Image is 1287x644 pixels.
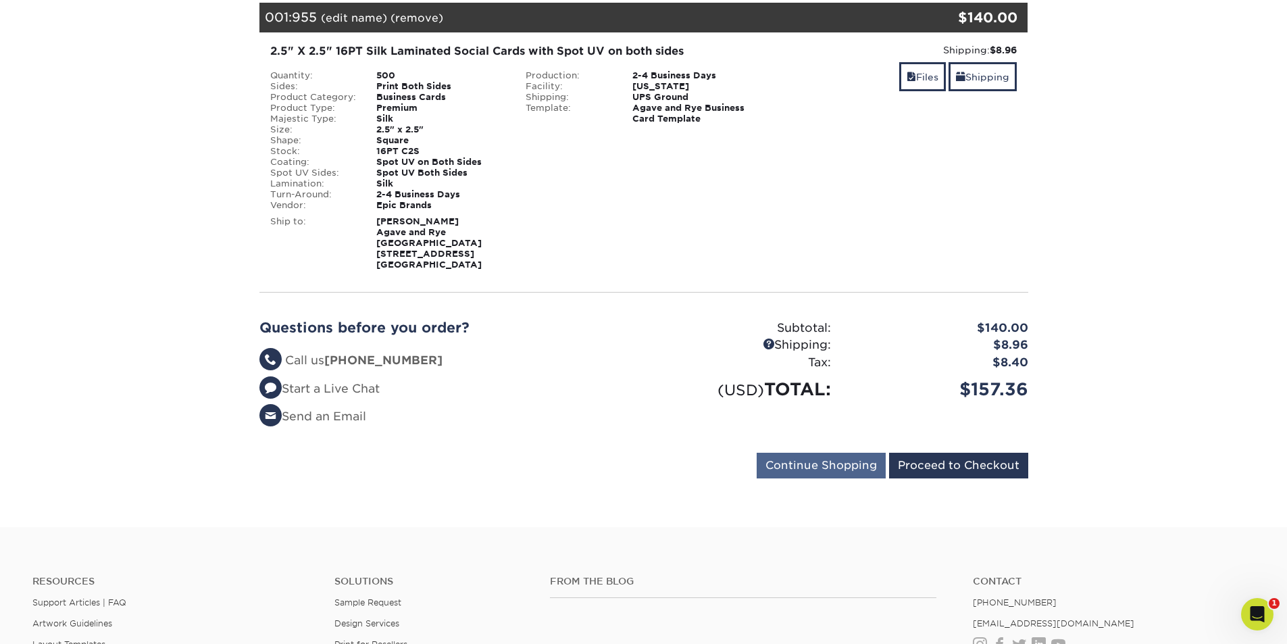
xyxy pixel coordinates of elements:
a: Start a Live Chat [259,382,380,395]
div: 500 [366,70,515,81]
a: Files [899,62,946,91]
div: 16PT C2S [366,146,515,157]
small: (USD) [717,381,764,399]
strong: [PERSON_NAME] Agave and Rye [GEOGRAPHIC_DATA] [STREET_ADDRESS] [GEOGRAPHIC_DATA] [376,216,482,270]
div: $140.00 [841,320,1038,337]
div: Spot UV on Both Sides [366,157,515,168]
div: 2-4 Business Days [366,189,515,200]
div: Spot UV Sides: [260,168,367,178]
div: Silk [366,114,515,124]
a: Send an Email [259,410,366,423]
a: Sample Request [334,597,401,608]
div: [US_STATE] [622,81,772,92]
input: Proceed to Checkout [889,453,1028,478]
strong: [PHONE_NUMBER] [324,353,443,367]
div: Quantity: [260,70,367,81]
div: Shipping: [782,43,1017,57]
div: Size: [260,124,367,135]
div: Shipping: [644,337,841,354]
div: Shipping: [515,92,622,103]
div: 2.5" X 2.5" 16PT Silk Laminated Social Cards with Spot UV on both sides [270,43,761,59]
div: Shape: [260,135,367,146]
div: $8.40 [841,354,1038,372]
div: Ship to: [260,216,367,270]
div: Silk [366,178,515,189]
div: Square [366,135,515,146]
a: [EMAIL_ADDRESS][DOMAIN_NAME] [973,618,1134,628]
div: TOTAL: [644,376,841,402]
div: 2-4 Business Days [622,70,772,81]
a: (edit name) [321,11,387,24]
a: Contact [973,576,1255,587]
div: Sides: [260,81,367,92]
span: files [907,72,916,82]
div: Spot UV Both Sides [366,168,515,178]
h2: Questions before you order? [259,320,634,336]
div: Premium [366,103,515,114]
div: Product Category: [260,92,367,103]
div: Lamination: [260,178,367,189]
iframe: Google Customer Reviews [3,603,115,639]
div: Vendor: [260,200,367,211]
div: Turn-Around: [260,189,367,200]
div: Product Type: [260,103,367,114]
div: 2.5" x 2.5" [366,124,515,135]
div: Epic Brands [366,200,515,211]
span: 1 [1269,598,1280,609]
strong: $8.96 [990,45,1017,55]
div: Stock: [260,146,367,157]
div: Majestic Type: [260,114,367,124]
div: Coating: [260,157,367,168]
div: Template: [515,103,622,124]
div: Tax: [644,354,841,372]
div: Print Both Sides [366,81,515,92]
div: Facility: [515,81,622,92]
div: UPS Ground [622,92,772,103]
div: $157.36 [841,376,1038,402]
a: Design Services [334,618,399,628]
a: Support Articles | FAQ [32,597,126,608]
span: shipping [956,72,965,82]
div: Production: [515,70,622,81]
div: 001: [259,3,900,32]
h4: Solutions [334,576,530,587]
a: (remove) [390,11,443,24]
iframe: Intercom live chat [1241,598,1273,630]
div: $140.00 [900,7,1018,28]
div: Agave and Rye Business Card Template [622,103,772,124]
input: Continue Shopping [757,453,886,478]
h4: Resources [32,576,314,587]
a: Shipping [949,62,1017,91]
div: Business Cards [366,92,515,103]
div: $8.96 [841,337,1038,354]
div: Subtotal: [644,320,841,337]
a: [PHONE_NUMBER] [973,597,1057,608]
h4: From the Blog [550,576,936,587]
li: Call us [259,352,634,370]
span: 955 [292,9,317,24]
